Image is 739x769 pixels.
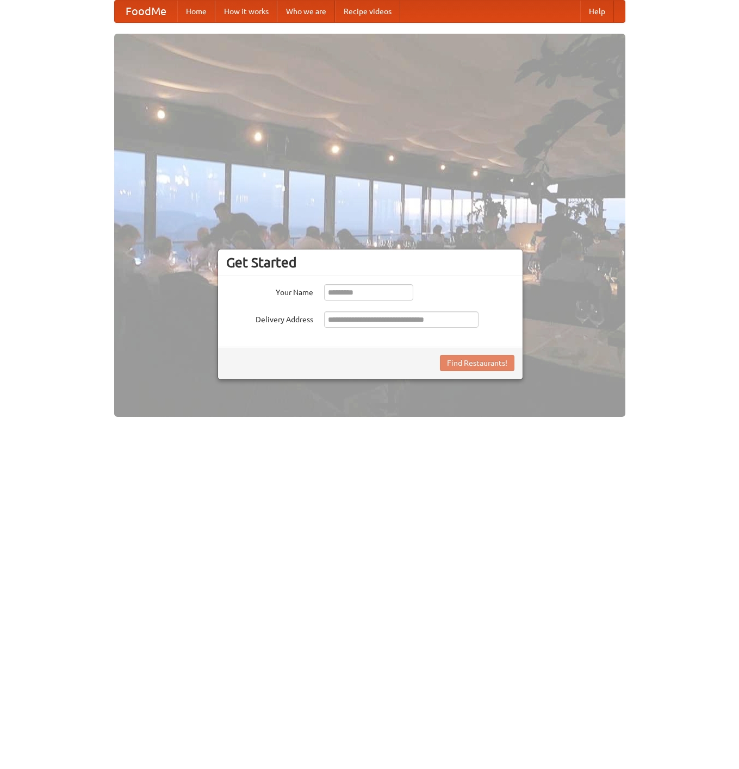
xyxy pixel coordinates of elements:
[335,1,400,22] a: Recipe videos
[226,311,313,325] label: Delivery Address
[580,1,614,22] a: Help
[226,284,313,298] label: Your Name
[177,1,215,22] a: Home
[277,1,335,22] a: Who we are
[215,1,277,22] a: How it works
[115,1,177,22] a: FoodMe
[226,254,514,271] h3: Get Started
[440,355,514,371] button: Find Restaurants!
